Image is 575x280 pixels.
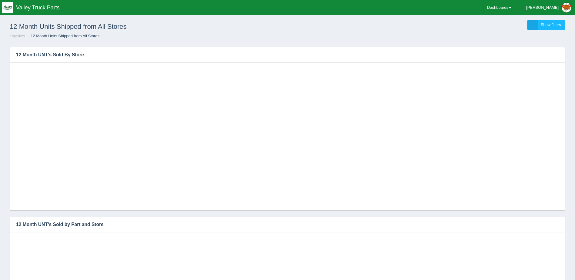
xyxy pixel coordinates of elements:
a: Logistics [10,34,25,38]
span: Valley Truck Parts [16,5,60,11]
li: 12 Month Units Shipped from All Stores [26,33,99,39]
span: Show filters [541,22,561,27]
img: Profile Picture [562,3,571,12]
h3: 12 Month UNT's Sold by Part and Store [10,217,556,232]
div: [PERSON_NAME] [526,2,559,14]
h1: 12 Month Units Shipped from All Stores [10,20,288,33]
a: Show filters [527,20,565,30]
img: q1blfpkbivjhsugxdrfq.png [2,2,13,13]
h3: 12 Month UNT's Sold By Store [10,47,547,62]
